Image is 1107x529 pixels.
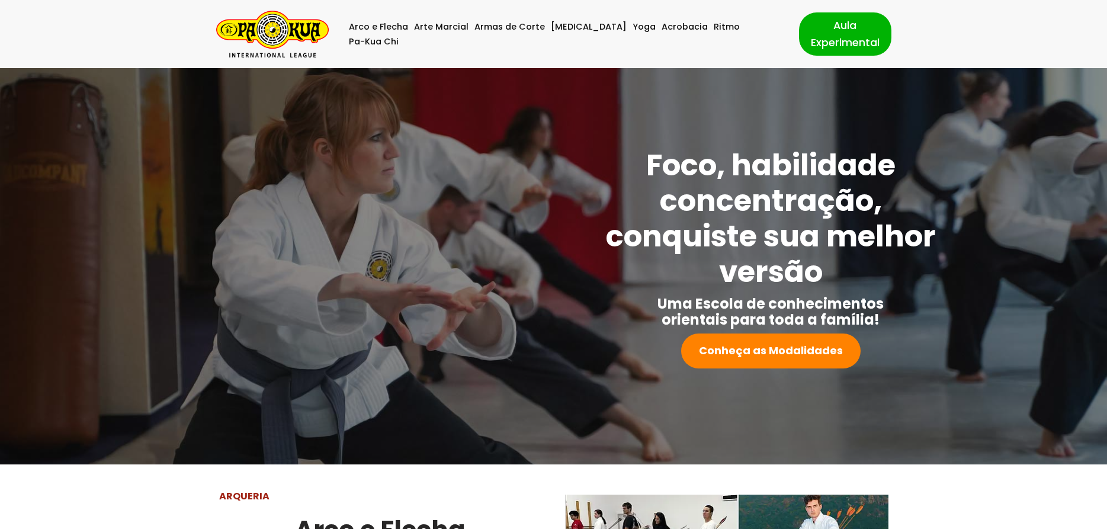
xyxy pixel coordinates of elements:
[346,20,781,49] div: Menu primário
[219,489,269,503] strong: ARQUERIA
[662,20,708,34] a: Acrobacia
[657,294,884,329] strong: Uma Escola de conhecimentos orientais para toda a família!
[699,343,843,358] strong: Conheça as Modalidades
[606,144,936,293] strong: Foco, habilidade concentração, conquiste sua melhor versão
[551,20,627,34] a: [MEDICAL_DATA]
[633,20,656,34] a: Yoga
[714,20,740,34] a: Ritmo
[799,12,891,55] a: Aula Experimental
[414,20,469,34] a: Arte Marcial
[681,334,861,368] a: Conheça as Modalidades
[474,20,545,34] a: Armas de Corte
[349,34,399,49] a: Pa-Kua Chi
[216,11,329,57] a: Pa-Kua Brasil Uma Escola de conhecimentos orientais para toda a família. Foco, habilidade concent...
[349,20,408,34] a: Arco e Flecha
